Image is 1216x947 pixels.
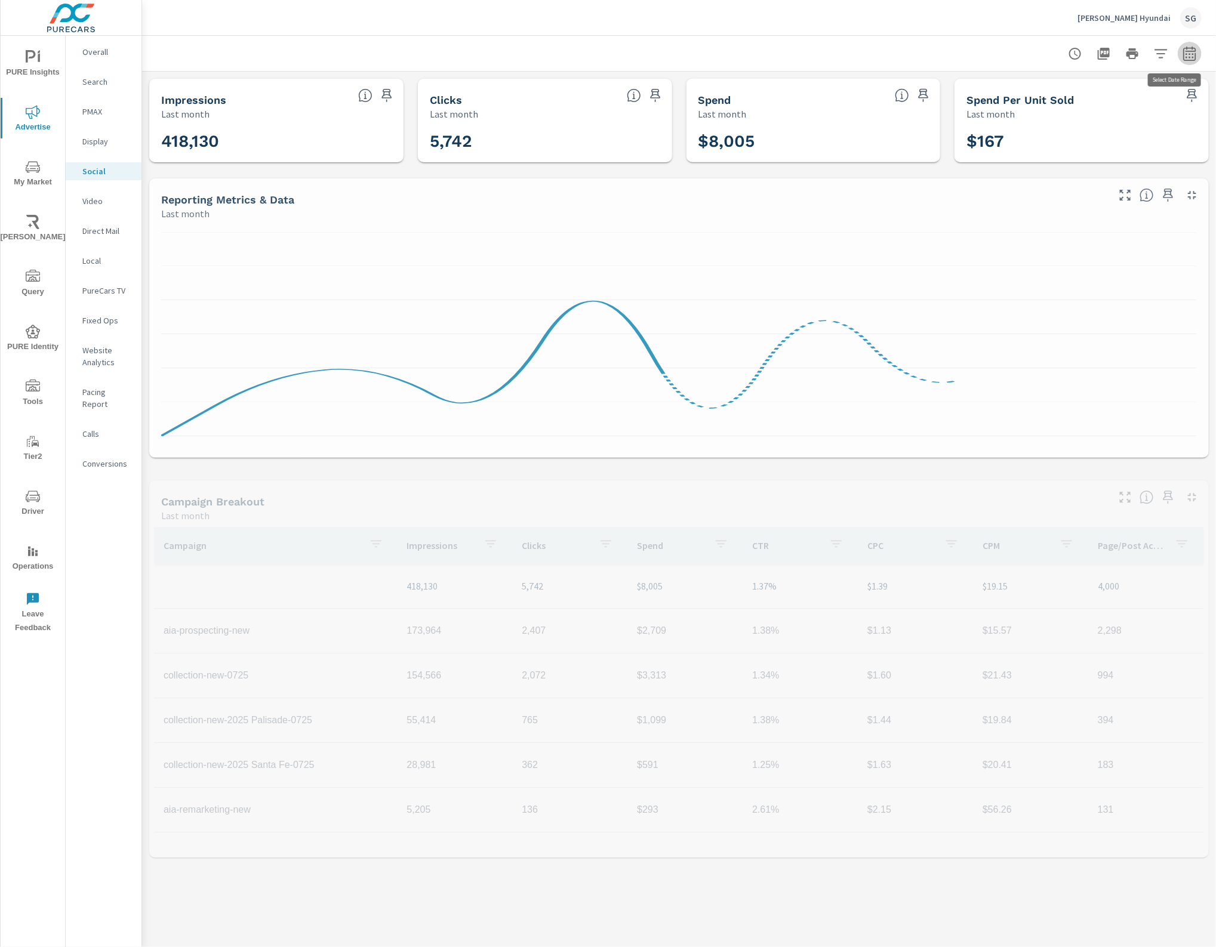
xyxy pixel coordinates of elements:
span: The number of times an ad was clicked by a consumer. [627,88,641,103]
button: Make Fullscreen [1116,488,1135,507]
td: 5,205 [398,795,513,825]
span: Tools [4,380,61,409]
div: Local [66,252,141,270]
td: 2,407 [512,616,627,646]
p: 418,130 [407,579,503,593]
h5: Spend [698,94,731,106]
td: 1.25% [743,750,858,780]
p: Last month [161,107,210,121]
td: $293 [627,795,743,825]
h3: $8,005 [698,131,929,152]
span: Understand Social data over time and see how metrics compare to each other. [1140,188,1154,202]
td: 765 [512,705,627,735]
span: Tier2 [4,434,61,464]
td: $2.15 [858,795,973,825]
div: Pacing Report [66,383,141,413]
h5: Impressions [161,94,226,106]
h5: Spend Per Unit Sold [966,94,1074,106]
span: The number of times an ad was shown on your behalf. [358,88,373,103]
span: The amount of money spent on advertising during the period. [895,88,909,103]
p: Video [82,195,132,207]
td: $2,709 [627,616,743,646]
td: 1.38% [743,616,858,646]
span: Save this to your personalized report [646,86,665,105]
td: 2,072 [512,661,627,690]
button: Apply Filters [1149,42,1173,66]
td: 1.34% [743,661,858,690]
td: 1.38% [743,705,858,735]
p: 1.37% [752,579,848,593]
p: Pacing Report [82,386,132,410]
p: 5,742 [522,579,618,593]
button: Minimize Widget [1183,186,1202,205]
td: collection-new-0725 [154,661,398,690]
td: $1.13 [858,616,973,646]
h5: Reporting Metrics & Data [161,193,294,206]
p: [PERSON_NAME] Hyundai [1078,13,1171,23]
p: Direct Mail [82,225,132,237]
div: Social [66,162,141,180]
td: $3,313 [627,661,743,690]
h3: 418,130 [161,131,392,152]
span: Driver [4,489,61,519]
p: Website Analytics [82,344,132,368]
div: Fixed Ops [66,311,141,329]
p: Search [82,76,132,88]
p: PMAX [82,106,132,118]
p: Campaign [164,539,359,551]
p: CTR [752,539,820,551]
td: $56.26 [973,795,1088,825]
h3: 5,742 [430,131,660,152]
p: CPC [867,539,935,551]
button: Minimize Widget [1183,488,1202,507]
p: 4,000 [1098,579,1194,593]
td: 154,566 [398,661,513,690]
td: $20.41 [973,750,1088,780]
td: 28,981 [398,750,513,780]
span: [PERSON_NAME] [4,215,61,244]
div: Display [66,132,141,150]
div: Video [66,192,141,210]
td: 362 [512,750,627,780]
button: Make Fullscreen [1116,186,1135,205]
p: Clicks [522,539,589,551]
td: collection-new-2025 Santa Fe-0725 [154,750,398,780]
td: aia-prospecting-new [154,616,398,646]
td: 55,414 [398,705,513,735]
div: Overall [66,43,141,61]
div: SG [1180,7,1202,29]
p: $8,005 [637,579,733,593]
span: Save this to your personalized report [1159,488,1178,507]
p: Last month [161,508,210,523]
span: Save this to your personalized report [914,86,933,105]
span: Query [4,270,61,299]
td: $21.43 [973,661,1088,690]
p: Local [82,255,132,267]
td: 394 [1088,705,1203,735]
div: PMAX [66,103,141,121]
td: 2,298 [1088,616,1203,646]
span: My Market [4,160,61,189]
p: Display [82,135,132,147]
div: Direct Mail [66,222,141,240]
button: Print Report [1120,42,1144,66]
h5: Clicks [430,94,462,106]
span: Advertise [4,105,61,134]
span: Save this to your personalized report [377,86,396,105]
h5: Campaign Breakout [161,495,264,508]
p: Social [82,165,132,177]
p: Impressions [407,539,475,551]
p: Last month [430,107,478,121]
p: Conversions [82,458,132,470]
h3: $167 [966,131,1197,152]
span: This is a summary of Social performance results by campaign. Each column can be sorted. [1140,490,1154,504]
td: $15.57 [973,616,1088,646]
div: Website Analytics [66,341,141,371]
p: Calls [82,428,132,440]
td: aia-remarketing-new [154,795,398,825]
p: Overall [82,46,132,58]
div: Calls [66,425,141,443]
td: 2.61% [743,795,858,825]
span: PURE Identity [4,325,61,354]
td: 183 [1088,750,1203,780]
